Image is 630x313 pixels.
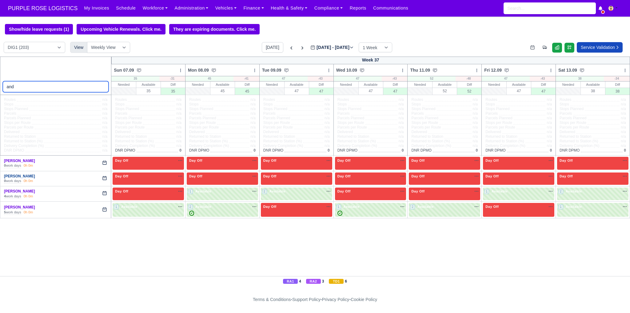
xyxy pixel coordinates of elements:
span: Stops Planned [337,107,361,111]
span: n/a [325,134,330,139]
span: n/a [102,107,108,111]
span: DNR DPMO [263,148,283,153]
span: Parcels Planned [485,116,512,121]
span: Routes [337,97,349,102]
span: Parcels per Route [189,125,219,130]
span: Delivered [115,130,131,134]
div: Needed [556,81,580,88]
a: [PERSON_NAME] [4,159,35,163]
div: Needed [408,81,432,88]
div: work days [4,179,21,184]
span: DNR DPMO [485,148,505,153]
span: Parcels per Route [263,125,293,130]
span: n/a [325,102,330,106]
a: Reports [346,2,370,14]
span: n/a [399,107,404,111]
span: Tue 09.09 [262,67,281,73]
span: Day Off [410,158,426,163]
div: Diff [235,81,259,88]
a: Support Policy [292,297,321,302]
div: Needed [260,81,284,88]
span: Stops Planned [411,107,435,111]
span: n/a [399,130,404,134]
div: Diff [531,81,556,88]
span: n/a [176,97,181,102]
div: View [70,42,87,53]
span: n/a [547,107,552,111]
span: Stops [411,102,421,107]
div: Needed [185,81,210,88]
div: 35 [161,88,185,95]
span: Returned to Station (%) [4,139,42,144]
span: n/a [473,97,478,102]
span: n/a [399,116,404,120]
span: Day Off [484,158,500,163]
span: n/a [250,116,256,120]
span: n/a [621,107,626,111]
div: Needed [482,81,506,88]
span: n/a [621,125,626,129]
span: n/a [399,102,404,106]
span: Day Off [336,174,352,178]
span: n/a [250,97,256,102]
span: Stops Planned [189,107,213,111]
span: Stops per Route [4,121,31,125]
iframe: Chat Widget [599,283,630,313]
div: 47 [359,88,383,94]
span: Parcels Planned [189,116,216,121]
span: n/a [325,111,330,116]
span: n/a [621,97,626,102]
div: Available [433,81,457,88]
span: n/a [325,130,330,134]
span: n/a [547,116,552,120]
span: Day Off [262,174,278,178]
span: PURPLE ROSE LOGISTICS [5,2,81,14]
span: Parcels Planned [411,116,438,121]
span: n/a [473,121,478,125]
span: Stops Planned [115,107,139,111]
div: -34 [604,76,630,81]
span: n/a [250,130,256,134]
a: Vehicles [212,2,240,14]
div: -43 [530,76,556,81]
span: n/a [102,111,108,116]
div: Diff [457,81,481,88]
label: [DATE] - [DATE] [310,44,354,51]
span: n/a [176,139,181,143]
div: 47 [260,76,308,81]
a: Administration [171,2,212,14]
span: n/a [473,134,478,139]
span: n/a [102,97,108,102]
span: 0 [328,148,330,153]
span: n/a [621,130,626,134]
span: n/a [547,97,552,102]
span: Returned to Station [560,134,591,139]
span: Delivered [485,130,501,134]
span: Delivery Completion (%) [115,144,155,148]
span: n/a [176,107,181,111]
span: Routes [115,97,127,102]
span: Stops [115,102,125,107]
strong: 0 [4,164,6,167]
div: 52 [457,88,481,95]
span: Returned to Station [411,134,443,139]
span: n/a [176,121,181,125]
div: Week 37 [111,57,630,64]
span: Stops Planned [560,107,584,111]
span: Delivery Completion (%) [485,144,525,148]
span: Parcels per Route [560,125,589,130]
span: n/a [547,134,552,139]
span: Returned to Station (%) [115,139,154,144]
span: Routes [411,97,423,102]
div: 47 [531,88,556,95]
span: n/a [102,134,108,139]
span: Routes [4,97,16,102]
span: DNR DPMO [189,148,209,153]
span: Parcels per Route [485,125,515,130]
span: Returned to Station (%) [485,139,524,144]
div: Available [507,81,531,88]
span: n/a [250,102,256,106]
span: n/a [621,111,626,116]
span: DNR DPMO [337,148,357,153]
span: Sat 13.09 [558,67,577,73]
